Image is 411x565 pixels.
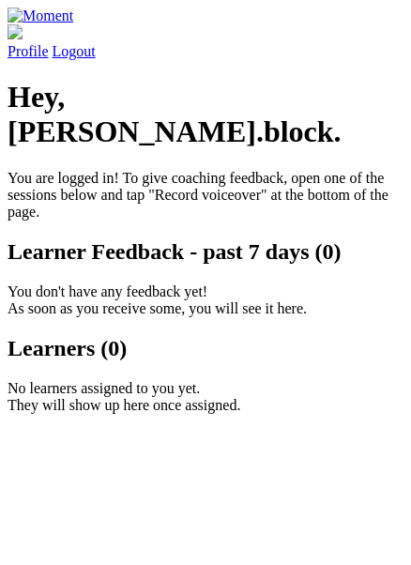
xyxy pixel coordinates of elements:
h1: Hey, [PERSON_NAME].block. [8,80,403,149]
img: default_avatar-b4e2223d03051bc43aaaccfb402a43260a3f17acc7fafc1603fdf008d6cba3c9.png [8,24,23,39]
a: Profile [8,24,403,59]
h2: Learners (0) [8,336,403,361]
a: Logout [53,43,96,59]
h2: Learner Feedback - past 7 days (0) [8,239,403,265]
p: You don't have any feedback yet! As soon as you receive some, you will see it here. [8,283,403,317]
p: You are logged in! To give coaching feedback, open one of the sessions below and tap "Record voic... [8,170,403,221]
p: No learners assigned to you yet. They will show up here once assigned. [8,380,403,414]
img: Moment [8,8,73,24]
